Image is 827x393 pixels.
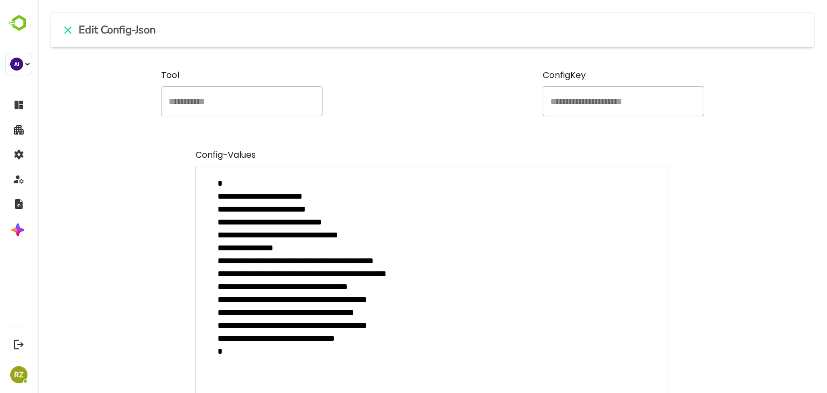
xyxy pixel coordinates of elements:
div: AI [10,58,23,71]
div: RZ [10,366,27,383]
button: close [19,19,41,41]
label: Config-Values [158,149,632,162]
h6: Edit Config-Json [41,22,118,39]
button: Logout [11,337,26,352]
label: ConfigKey [505,69,667,82]
label: Tool [123,69,285,82]
img: BambooboxLogoMark.f1c84d78b4c51b1a7b5f700c9845e183.svg [5,13,33,33]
